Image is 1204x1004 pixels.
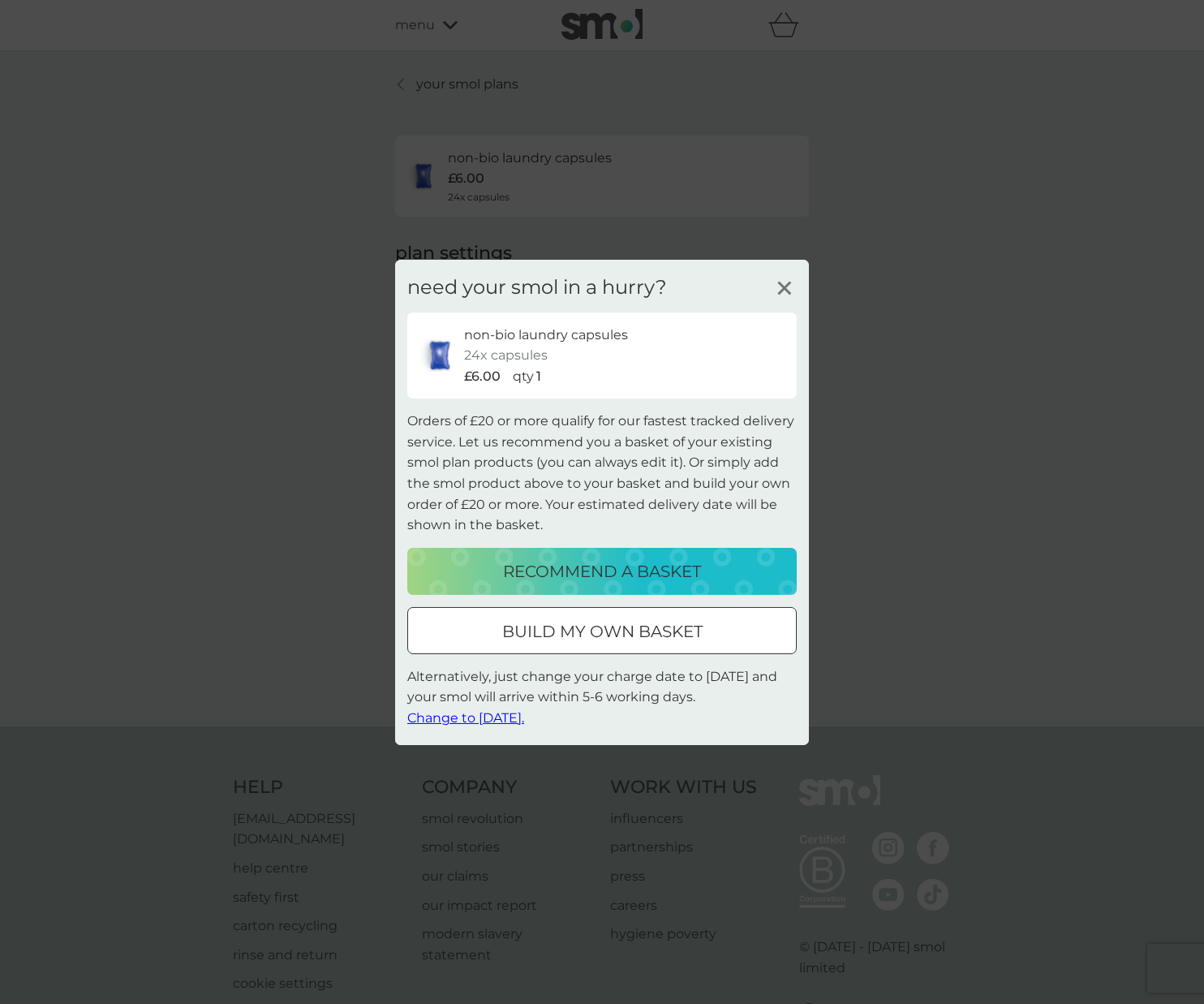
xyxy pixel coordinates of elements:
[464,366,501,387] p: £6.00
[407,607,797,654] button: build my own basket
[513,366,534,387] p: qty
[407,411,797,536] p: Orders of £20 or more qualify for our fastest tracked delivery service. Let us recommend you a ba...
[407,710,524,726] span: Change to [DATE].
[407,708,524,729] button: Change to [DATE].
[464,345,548,366] p: 24x capsules
[503,558,701,584] p: recommend a basket
[407,275,667,299] h3: need your smol in a hurry?
[407,666,797,729] p: Alternatively, just change your charge date to [DATE] and your smol will arrive within 5-6 workin...
[464,324,628,345] p: non-bio laundry capsules
[536,366,541,387] p: 1
[502,618,703,644] p: build my own basket
[407,548,797,595] button: recommend a basket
